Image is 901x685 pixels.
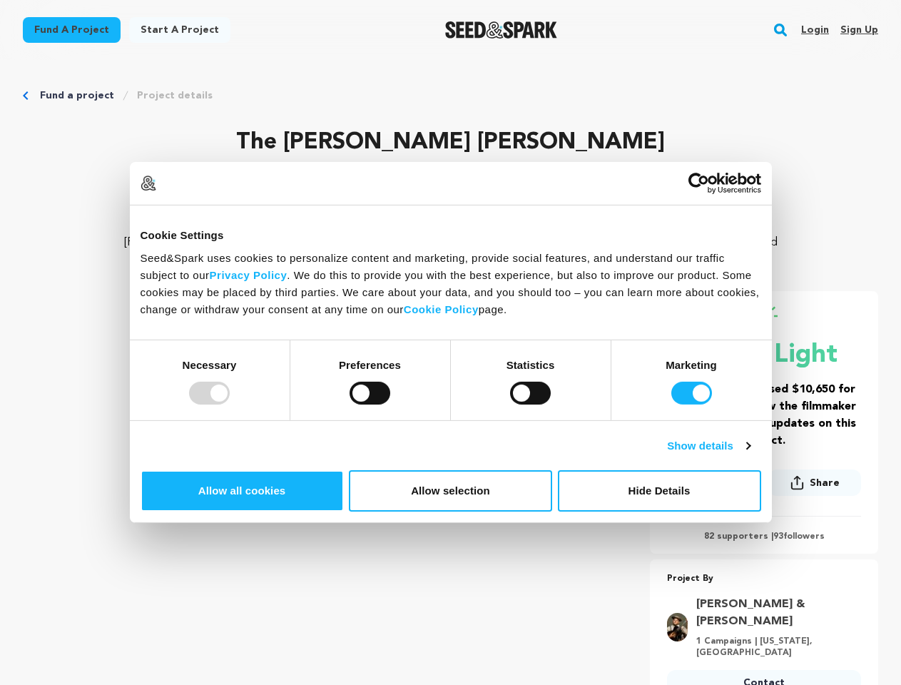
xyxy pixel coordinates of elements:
a: Fund a project [23,17,121,43]
img: logo [141,176,156,191]
div: Breadcrumb [23,88,878,103]
img: 09cd6b66d8d362e4.jpg [667,613,688,641]
a: Usercentrics Cookiebot - opens in a new window [636,173,761,194]
div: Cookie Settings [141,227,761,244]
p: 82 supporters | followers [667,531,861,542]
a: Start a project [129,17,230,43]
span: Share [810,476,840,490]
button: Hide Details [558,470,761,512]
p: Project By [667,571,861,587]
strong: Necessary [183,358,237,370]
a: Seed&Spark Homepage [445,21,557,39]
p: The [PERSON_NAME] [PERSON_NAME] [23,126,878,160]
span: Share [768,470,861,502]
span: 93 [773,532,783,541]
img: Seed&Spark Logo Dark Mode [445,21,557,39]
p: Your support will enable a two-day film shoot in [GEOGRAPHIC_DATA], honoring one of America’s mos... [108,217,793,268]
button: Allow selection [349,470,552,512]
a: Login [801,19,829,41]
a: Privacy Policy [210,268,287,280]
button: Share [768,470,861,496]
a: Fund a project [40,88,114,103]
a: Project details [137,88,213,103]
a: Goto Emily Cohen & Dan Gutstein profile [696,596,852,630]
strong: Statistics [507,358,555,370]
strong: Marketing [666,358,717,370]
button: Allow all cookies [141,470,344,512]
a: Show details [667,437,750,455]
strong: Preferences [339,358,401,370]
p: 1 Campaigns | [US_STATE], [GEOGRAPHIC_DATA] [696,636,852,659]
div: Seed&Spark uses cookies to personalize content and marketing, provide social features, and unders... [141,249,761,318]
a: Sign up [840,19,878,41]
p: Documentary, Music [23,188,878,205]
a: Cookie Policy [404,303,479,315]
p: [GEOGRAPHIC_DATA], [US_STATE] | Film Feature [23,171,878,188]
